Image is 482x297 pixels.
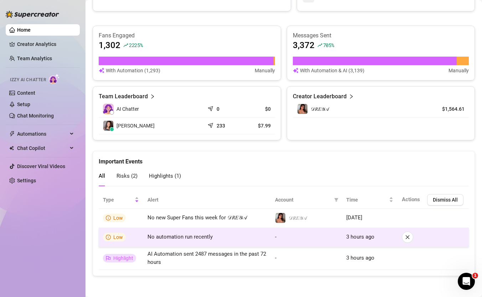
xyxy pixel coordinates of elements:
[149,173,181,179] span: Highlights ( 1 )
[244,122,271,129] article: $7.99
[116,173,138,179] span: Risks ( 2 )
[147,251,266,266] span: AI Automation sent 2487 messages in the past 72 hours
[293,67,299,74] img: svg%3e
[113,234,123,240] span: Low
[433,197,458,203] span: Dismiss All
[103,104,114,114] img: izzy-ai-chatter-avatar-DDCN_rTZ.svg
[275,255,276,261] span: -
[449,67,469,74] article: Manually
[275,213,285,223] img: 𝒟𝑅𝐸𝒴𝒜
[99,92,148,101] article: Team Leaderboard
[17,142,68,154] span: Chat Copilot
[293,40,315,51] article: 3,372
[106,215,111,220] span: info-circle
[405,235,410,240] span: close
[346,255,374,261] span: 3 hours ago
[297,104,307,114] img: 𝒟𝑅𝐸𝒴𝒜
[323,42,334,48] span: 705 %
[217,105,219,113] article: 0
[103,196,133,204] span: Type
[106,256,111,261] span: flag
[116,122,155,130] span: [PERSON_NAME]
[244,105,271,113] article: $0
[99,32,275,40] article: Fans Engaged
[103,121,113,131] img: Kendreya Renee
[150,92,155,101] span: right
[147,234,213,240] span: No automation run recently
[9,131,15,137] span: thunderbolt
[9,146,14,151] img: Chat Copilot
[17,178,36,183] a: Settings
[17,101,30,107] a: Setup
[17,90,35,96] a: Content
[349,92,354,101] span: right
[99,173,105,179] span: All
[6,11,59,18] img: logo-BBDzfeDw.svg
[432,105,465,113] article: $1,564.61
[17,128,68,140] span: Automations
[208,121,215,128] span: send
[106,67,160,74] article: With Automation (1,293)
[317,43,322,48] span: rise
[17,38,74,50] a: Creator Analytics
[99,67,104,74] img: svg%3e
[17,27,31,33] a: Home
[106,235,111,240] span: info-circle
[293,32,469,40] article: Messages Sent
[275,234,276,240] span: -
[217,122,225,129] article: 233
[289,215,307,221] span: 𝒟𝑅𝐸𝒴𝒜
[255,67,275,74] article: Manually
[99,151,469,166] div: Important Events
[208,104,215,111] span: send
[17,113,54,119] a: Chat Monitoring
[346,214,362,221] span: [DATE]
[10,77,46,83] span: Izzy AI Chatter
[99,191,143,209] th: Type
[113,255,133,261] span: Highlight
[346,196,388,204] span: Time
[116,105,139,113] span: AI Chatter
[472,273,478,278] span: 1
[99,40,120,51] article: 1,302
[143,191,271,209] th: Alert
[311,106,329,112] span: 𝒟𝑅𝐸𝒴𝒜
[346,234,374,240] span: 3 hours ago
[293,92,347,101] article: Creator Leaderboard
[113,215,123,221] span: Low
[342,191,398,209] th: Time
[129,42,143,48] span: 2225 %
[458,273,475,290] iframe: Intercom live chat
[17,163,65,169] a: Discover Viral Videos
[147,214,247,221] span: No new Super Fans this week for 𝒟𝑅𝐸𝒴𝒜
[275,196,331,204] span: Account
[333,194,340,205] span: filter
[427,194,463,205] button: Dismiss All
[17,56,52,61] a: Team Analytics
[334,198,338,202] span: filter
[402,196,420,203] span: Actions
[49,74,60,84] img: AI Chatter
[123,43,128,48] span: rise
[300,67,364,74] article: With Automation & AI (3,139)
